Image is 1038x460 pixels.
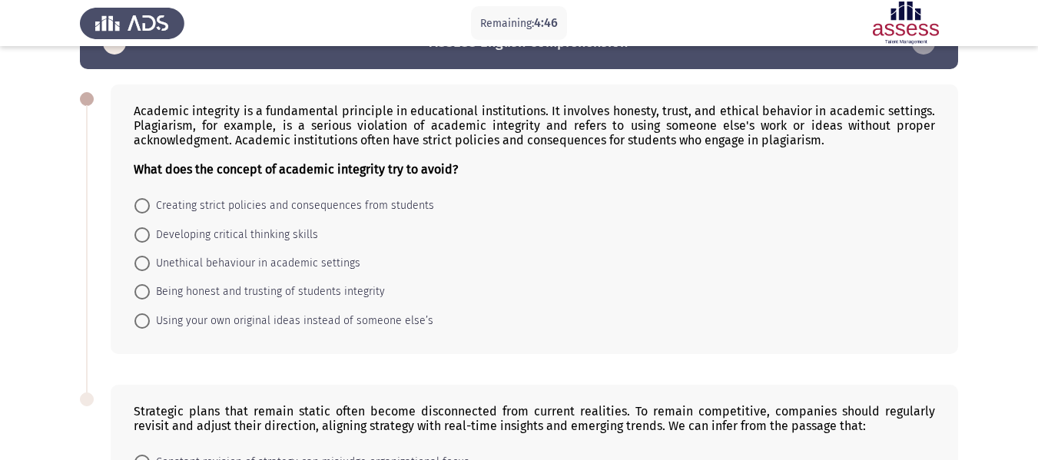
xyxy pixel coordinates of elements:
img: Assessment logo of ASSESS English Language Assessment (3 Module) (Ad - IB) [854,2,958,45]
span: Developing critical thinking skills [150,226,318,244]
b: What does the concept of academic integrity try to avoid? [134,162,458,177]
span: Being honest and trusting of students integrity [150,283,385,301]
div: Strategic plans that remain static often become disconnected from current realities. To remain co... [134,404,935,433]
span: Creating strict policies and consequences from students [150,197,434,215]
span: Unethical behaviour in academic settings [150,254,360,273]
p: Remaining: [480,14,558,33]
span: 4:46 [534,15,558,30]
img: Assess Talent Management logo [80,2,184,45]
div: Academic integrity is a fundamental principle in educational institutions. It involves honesty, t... [134,104,935,177]
span: Using your own original ideas instead of someone else’s [150,312,433,330]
